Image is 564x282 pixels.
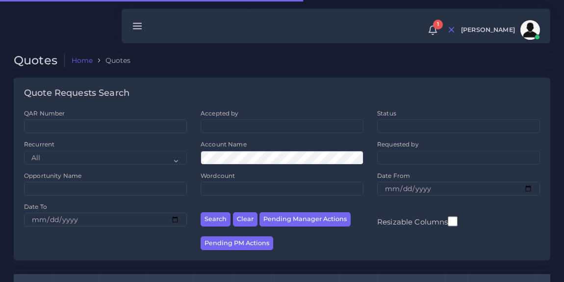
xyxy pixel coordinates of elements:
img: avatar [520,20,540,40]
label: Requested by [377,140,419,148]
label: Resizable Columns [377,215,458,227]
label: Recurrent [24,140,54,148]
h4: Quote Requests Search [24,88,129,99]
button: Search [201,212,231,226]
li: Quotes [93,56,130,65]
label: QAR Number [24,109,65,117]
button: Pending Manager Actions [259,212,351,226]
button: Clear [233,212,257,226]
a: 1 [424,25,441,35]
label: Wordcount [201,171,235,180]
label: Account Name [201,140,247,148]
a: [PERSON_NAME]avatar [456,20,543,40]
label: Status [377,109,396,117]
label: Date To [24,202,47,211]
a: Home [72,56,93,65]
label: Accepted by [201,109,239,117]
button: Pending PM Actions [201,236,273,251]
label: Opportunity Name [24,171,81,180]
span: [PERSON_NAME] [461,27,515,33]
input: Resizable Columns [448,215,458,227]
h2: Quotes [14,54,65,68]
span: 1 [433,20,443,29]
label: Date From [377,171,410,180]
